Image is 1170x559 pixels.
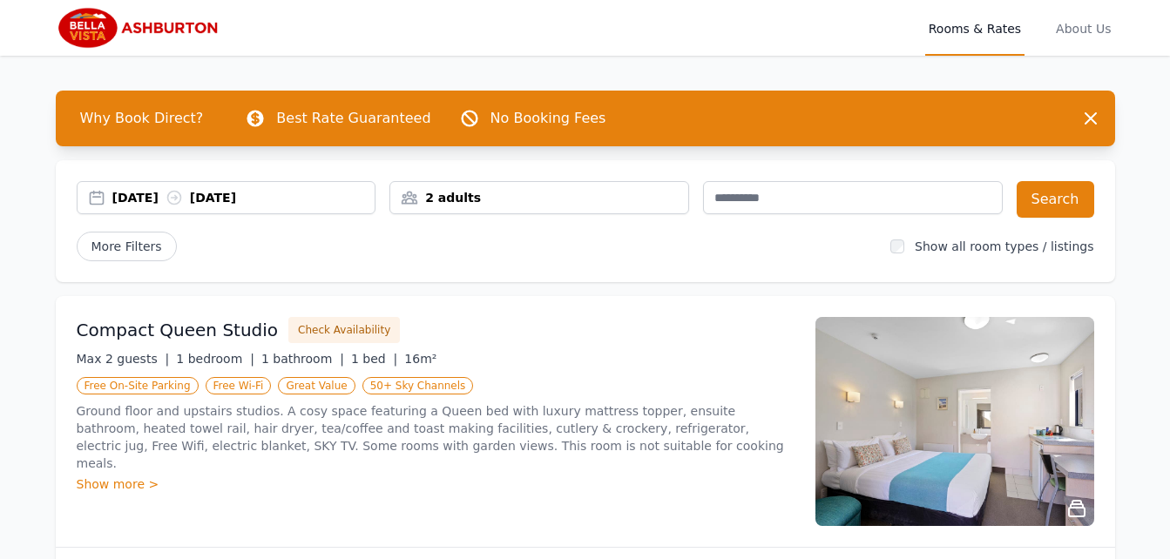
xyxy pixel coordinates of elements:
img: Bella Vista Ashburton [56,7,223,49]
div: [DATE] [DATE] [112,189,375,206]
span: 16m² [404,352,436,366]
span: 1 bed | [351,352,397,366]
span: Free On-Site Parking [77,377,199,394]
span: Great Value [278,377,355,394]
span: 50+ Sky Channels [362,377,474,394]
p: Ground floor and upstairs studios. A cosy space featuring a Queen bed with luxury mattress topper... [77,402,795,472]
span: 1 bedroom | [176,352,254,366]
button: Check Availability [288,317,400,343]
div: 2 adults [390,189,688,206]
p: No Booking Fees [490,108,606,129]
span: Free Wi-Fi [206,377,272,394]
label: Show all room types / listings [915,239,1093,253]
span: Why Book Direct? [66,101,218,136]
span: Max 2 guests | [77,352,170,366]
span: More Filters [77,232,177,261]
span: 1 bathroom | [261,352,344,366]
h3: Compact Queen Studio [77,318,279,342]
div: Show more > [77,475,795,493]
p: Best Rate Guaranteed [276,108,430,129]
button: Search [1017,181,1094,218]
